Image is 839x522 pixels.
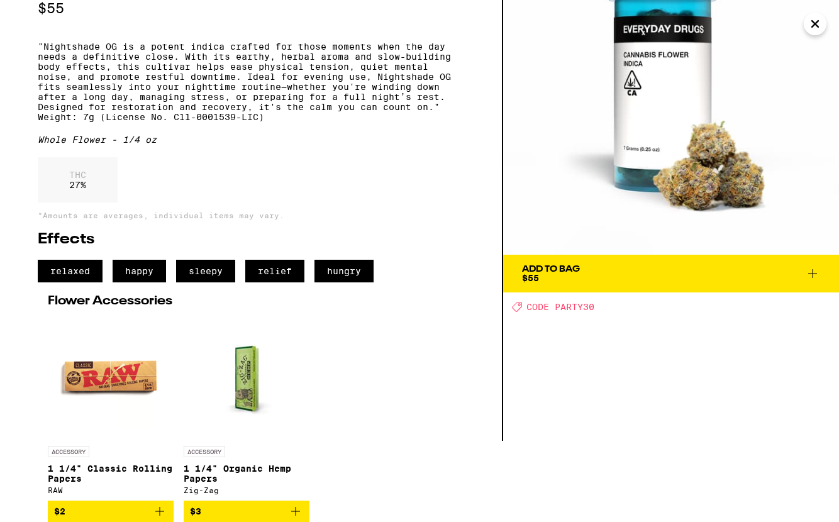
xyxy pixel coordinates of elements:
span: $3 [190,506,201,516]
p: THC [69,170,86,180]
span: CODE PARTY30 [526,302,594,312]
span: relaxed [38,260,103,282]
p: ACCESSORY [48,446,89,457]
span: $2 [54,506,65,516]
div: Whole Flower - 1/4 oz [38,135,464,145]
div: Add To Bag [522,265,580,274]
button: Close [804,13,826,35]
p: *Amounts are averages, individual items may vary. [38,211,464,219]
p: ACCESSORY [184,446,225,457]
button: Add To Bag$55 [503,255,839,292]
span: sleepy [176,260,235,282]
h2: Flower Accessories [48,295,454,308]
p: "Nightshade OG is a potent indica crafted for those moments when the day needs a definitive close... [38,42,464,122]
p: $55 [38,1,464,16]
a: Open page for 1 1/4" Organic Hemp Papers from Zig-Zag [184,314,309,501]
h2: Effects [38,232,464,247]
span: hungry [314,260,374,282]
span: relief [245,260,304,282]
span: Hi. Need any help? [8,9,91,19]
div: Zig-Zag [184,486,309,494]
p: 1 1/4" Organic Hemp Papers [184,464,309,484]
img: Zig-Zag - 1 1/4" Organic Hemp Papers [184,314,309,440]
div: 27 % [38,157,118,203]
span: happy [113,260,166,282]
button: Add to bag [184,501,309,522]
span: $55 [522,273,539,283]
button: Add to bag [48,501,174,522]
img: RAW - 1 1/4" Classic Rolling Papers [48,314,174,440]
p: 1 1/4" Classic Rolling Papers [48,464,174,484]
div: RAW [48,486,174,494]
a: Open page for 1 1/4" Classic Rolling Papers from RAW [48,314,174,501]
